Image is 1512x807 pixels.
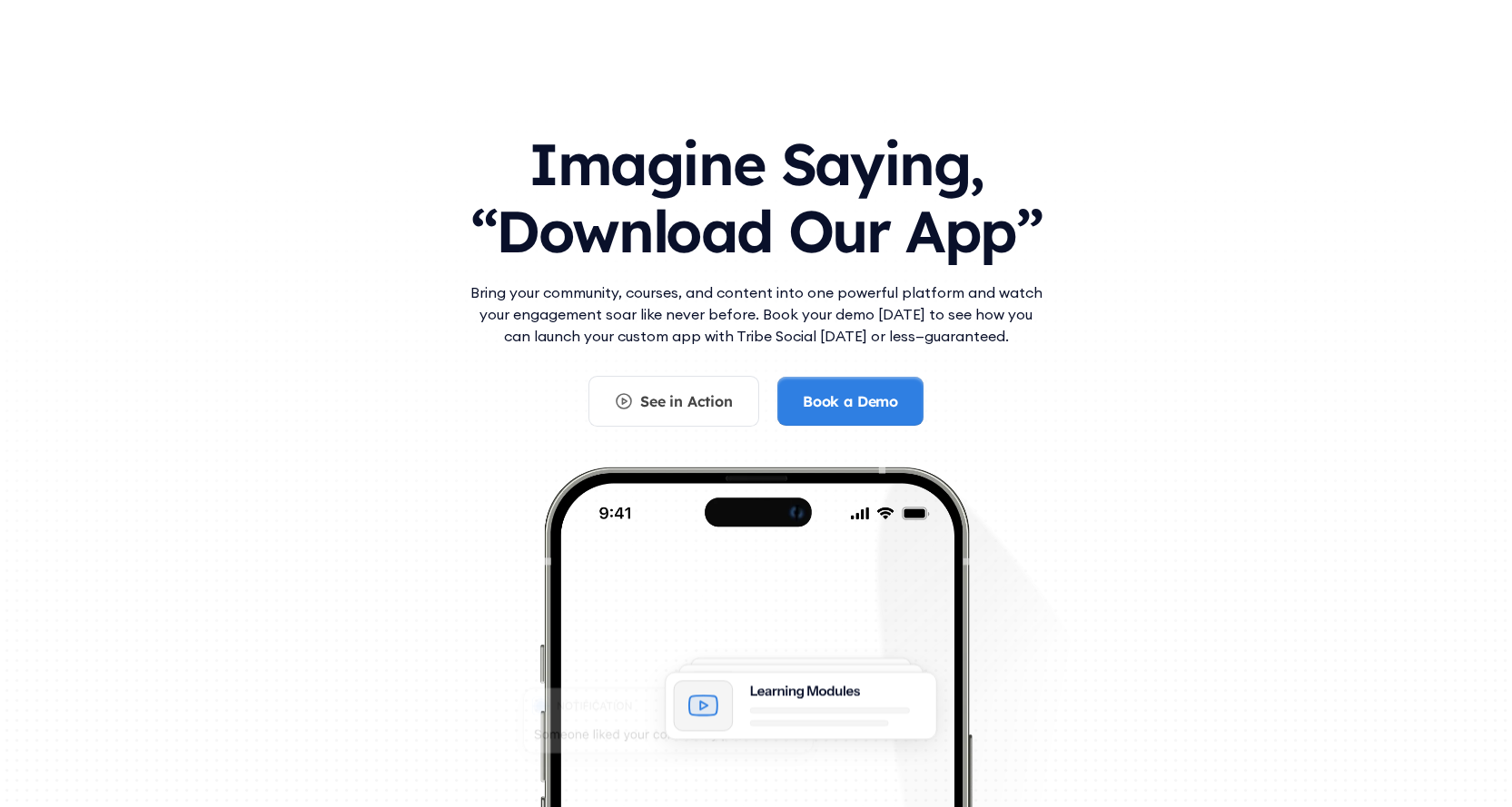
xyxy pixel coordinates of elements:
p: Bring your community, courses, and content into one powerful platform and watch your engagement s... [466,281,1047,347]
a: Book a Demo [777,377,924,426]
div: See in Action [640,391,733,411]
img: An illustration of push notification [498,671,837,784]
img: An illustration of Learning Modules [642,645,960,769]
a: See in Action [588,376,759,427]
h1: Imagine Saying, “Download Our App” [466,113,1047,273]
